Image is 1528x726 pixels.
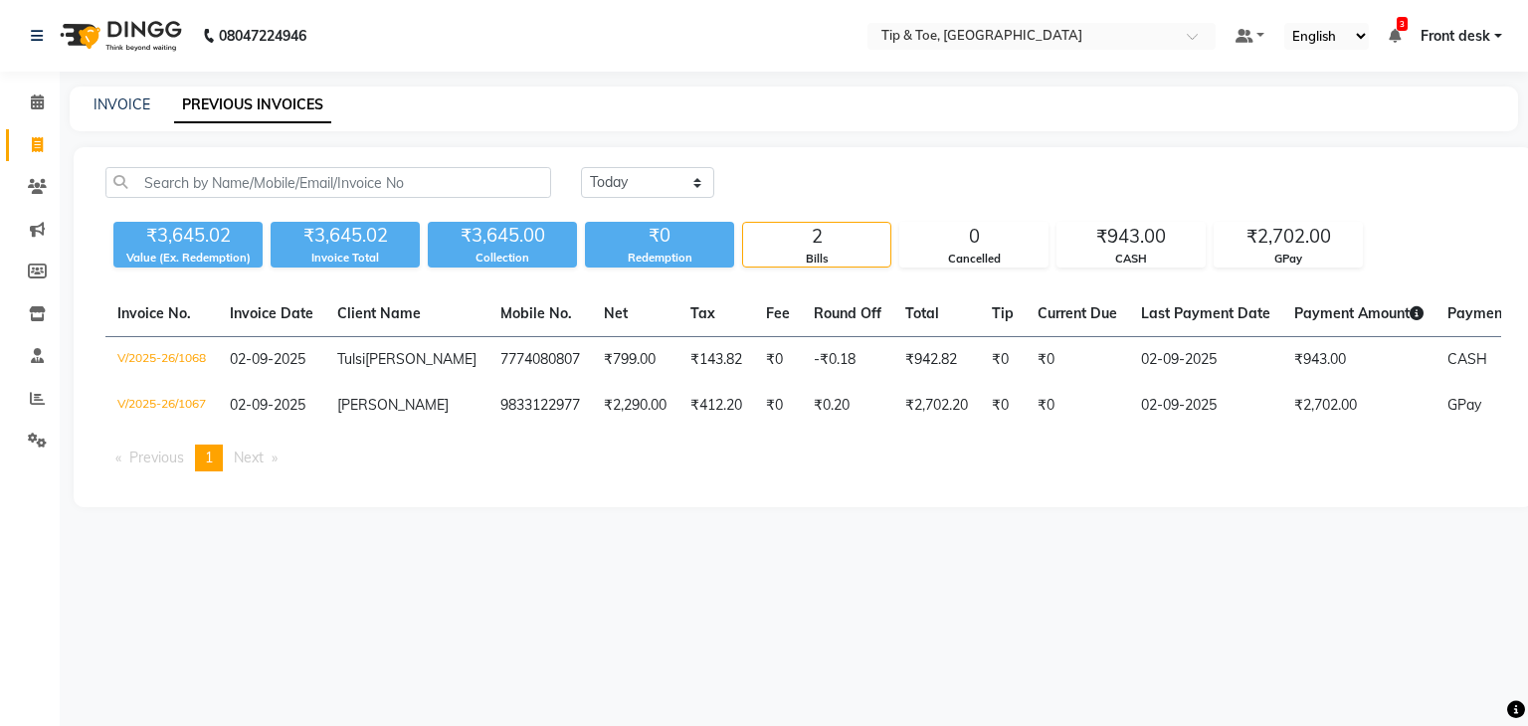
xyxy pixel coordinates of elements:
[337,350,365,368] span: Tulsi
[690,304,715,322] span: Tax
[592,337,678,384] td: ₹799.00
[234,449,264,466] span: Next
[94,95,150,113] a: INVOICE
[585,222,734,250] div: ₹0
[900,251,1048,268] div: Cancelled
[604,304,628,322] span: Net
[766,304,790,322] span: Fee
[1215,223,1362,251] div: ₹2,702.00
[585,250,734,267] div: Redemption
[1397,17,1408,31] span: 3
[743,251,890,268] div: Bills
[1038,304,1117,322] span: Current Due
[337,304,421,322] span: Client Name
[754,337,802,384] td: ₹0
[428,222,577,250] div: ₹3,645.00
[893,337,980,384] td: ₹942.82
[174,88,331,123] a: PREVIOUS INVOICES
[1282,383,1435,429] td: ₹2,702.00
[1447,350,1487,368] span: CASH
[230,396,305,414] span: 02-09-2025
[592,383,678,429] td: ₹2,290.00
[1057,251,1205,268] div: CASH
[105,383,218,429] td: V/2025-26/1067
[1129,337,1282,384] td: 02-09-2025
[814,304,881,322] span: Round Off
[1215,251,1362,268] div: GPay
[129,449,184,466] span: Previous
[500,304,572,322] span: Mobile No.
[365,350,477,368] span: [PERSON_NAME]
[678,337,754,384] td: ₹143.82
[428,250,577,267] div: Collection
[230,304,313,322] span: Invoice Date
[230,350,305,368] span: 02-09-2025
[992,304,1014,322] span: Tip
[802,337,893,384] td: -₹0.18
[1421,26,1490,47] span: Front desk
[980,337,1026,384] td: ₹0
[219,8,306,64] b: 08047224946
[1282,337,1435,384] td: ₹943.00
[117,304,191,322] span: Invoice No.
[905,304,939,322] span: Total
[51,8,187,64] img: logo
[271,250,420,267] div: Invoice Total
[1389,27,1401,45] a: 3
[802,383,893,429] td: ₹0.20
[1057,223,1205,251] div: ₹943.00
[678,383,754,429] td: ₹412.20
[113,250,263,267] div: Value (Ex. Redemption)
[488,383,592,429] td: 9833122977
[1447,396,1481,414] span: GPay
[754,383,802,429] td: ₹0
[1141,304,1270,322] span: Last Payment Date
[1129,383,1282,429] td: 02-09-2025
[337,396,449,414] span: [PERSON_NAME]
[743,223,890,251] div: 2
[893,383,980,429] td: ₹2,702.20
[1294,304,1424,322] span: Payment Amount
[105,337,218,384] td: V/2025-26/1068
[980,383,1026,429] td: ₹0
[1026,383,1129,429] td: ₹0
[113,222,263,250] div: ₹3,645.02
[105,167,551,198] input: Search by Name/Mobile/Email/Invoice No
[488,337,592,384] td: 7774080807
[1026,337,1129,384] td: ₹0
[900,223,1048,251] div: 0
[271,222,420,250] div: ₹3,645.02
[105,445,1501,471] nav: Pagination
[205,449,213,466] span: 1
